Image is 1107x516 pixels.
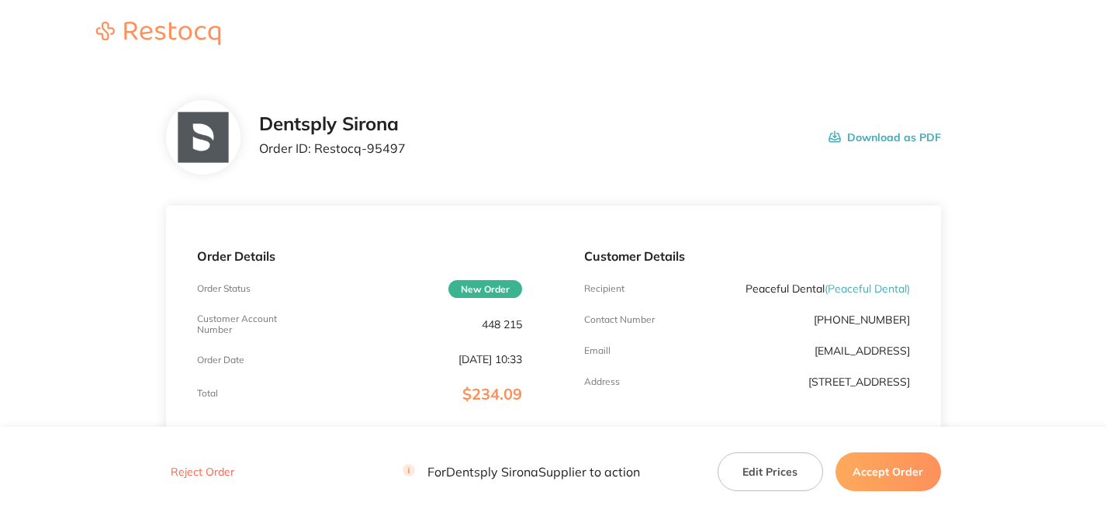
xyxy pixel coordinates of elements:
[835,452,941,490] button: Accept Order
[178,113,228,163] img: NTllNzd2NQ
[197,313,306,335] p: Customer Account Number
[584,249,909,263] p: Customer Details
[584,314,655,325] p: Contact Number
[462,384,522,403] span: $234.09
[458,353,522,365] p: [DATE] 10:33
[166,465,239,479] button: Reject Order
[197,249,522,263] p: Order Details
[584,345,611,356] p: Emaill
[829,113,941,161] button: Download as PDF
[825,282,910,296] span: ( Peaceful Dental )
[584,376,620,387] p: Address
[718,452,823,490] button: Edit Prices
[81,22,236,45] img: Restocq logo
[197,388,218,399] p: Total
[259,113,406,135] h2: Dentsply Sirona
[815,344,910,358] a: [EMAIL_ADDRESS]
[259,141,406,155] p: Order ID: Restocq- 95497
[197,355,244,365] p: Order Date
[403,464,640,479] p: For Dentsply Sirona Supplier to action
[808,376,910,388] p: [STREET_ADDRESS]
[814,313,910,326] p: [PHONE_NUMBER]
[81,22,236,47] a: Restocq logo
[482,318,522,331] p: 448 215
[584,283,624,294] p: Recipient
[448,280,522,298] span: New Order
[745,282,910,295] p: Peaceful Dental
[197,283,251,294] p: Order Status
